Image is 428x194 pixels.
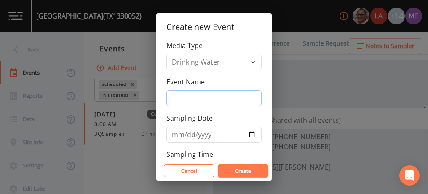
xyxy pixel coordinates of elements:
label: Sampling Time [166,149,213,159]
button: Create [218,164,268,177]
div: Open Intercom Messenger [399,165,420,186]
label: Sampling Date [166,113,213,123]
h2: Create new Event [156,13,272,40]
label: Event Name [166,77,205,87]
button: Cancel [164,164,214,177]
label: Media Type [166,40,203,51]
